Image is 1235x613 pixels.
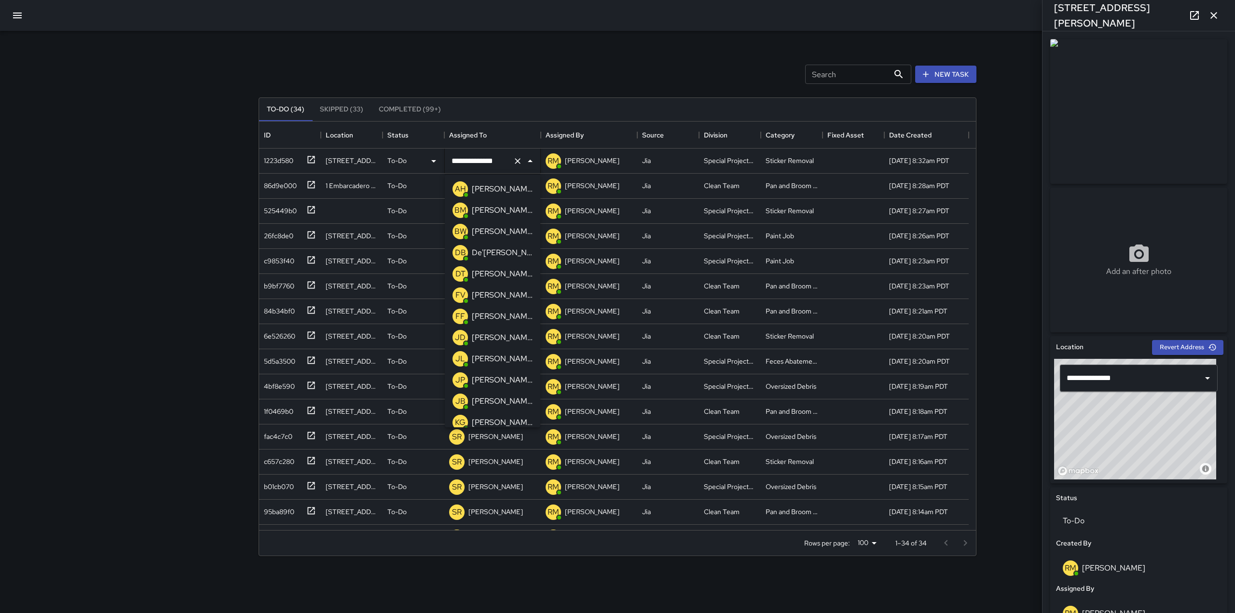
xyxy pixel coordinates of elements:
[704,482,756,491] div: Special Projects Team
[704,122,727,149] div: Division
[704,206,756,216] div: Special Projects Team
[468,457,523,466] p: [PERSON_NAME]
[260,152,293,165] div: 1223d580
[472,204,533,216] p: [PERSON_NAME]
[326,156,378,165] div: 225 Bush Street
[260,227,293,241] div: 26fc8de0
[766,432,816,441] div: Oversized Debris
[889,281,949,291] div: 8/21/2025, 8:23am PDT
[387,231,407,241] p: To-Do
[326,432,378,441] div: 701 Montgomery Street
[259,122,321,149] div: ID
[565,507,619,517] p: [PERSON_NAME]
[889,507,948,517] div: 8/21/2025, 8:14am PDT
[766,306,818,316] div: Pan and Broom Block Faces
[548,306,559,317] p: RM
[704,156,756,165] div: Special Projects Team
[468,507,523,517] p: [PERSON_NAME]
[704,356,756,366] div: Special Projects Team
[260,277,294,291] div: b9bf7760
[468,432,523,441] p: [PERSON_NAME]
[761,122,823,149] div: Category
[454,204,467,216] p: BM
[455,311,465,322] p: FF
[312,98,371,121] button: Skipped (33)
[387,482,407,491] p: To-Do
[452,481,462,493] p: SR
[455,374,465,386] p: JP
[452,506,462,518] p: SR
[387,306,407,316] p: To-Do
[260,177,297,191] div: 86d9e000
[642,306,651,316] div: Jia
[642,507,651,517] div: Jia
[548,431,559,443] p: RM
[260,302,295,316] div: 84b34bf0
[454,226,467,237] p: BW
[387,507,407,517] p: To-Do
[260,428,292,441] div: fac4c7c0
[889,181,949,191] div: 8/21/2025, 8:28am PDT
[766,457,814,466] div: Sticker Removal
[889,457,947,466] div: 8/21/2025, 8:16am PDT
[260,453,294,466] div: c657c280
[637,122,699,149] div: Source
[326,122,353,149] div: Location
[565,156,619,165] p: [PERSON_NAME]
[642,256,651,266] div: Jia
[326,356,378,366] div: 401 Washington Street
[260,202,297,216] div: 525449b0
[455,353,465,365] p: JL
[704,407,740,416] div: Clean Team
[387,457,407,466] p: To-Do
[472,353,533,365] p: [PERSON_NAME]
[326,507,378,517] div: 425 Jackson Street
[889,231,949,241] div: 8/21/2025, 8:26am PDT
[387,432,407,441] p: To-Do
[548,381,559,393] p: RM
[915,66,976,83] button: New Task
[565,181,619,191] p: [PERSON_NAME]
[546,122,584,149] div: Assigned By
[387,181,407,191] p: To-Do
[371,98,449,121] button: Completed (99+)
[704,381,756,391] div: Special Projects Team
[642,407,651,416] div: Jia
[565,206,619,216] p: [PERSON_NAME]
[548,256,559,267] p: RM
[766,407,818,416] div: Pan and Broom Block Faces
[472,268,533,280] p: [PERSON_NAME]
[548,456,559,468] p: RM
[565,432,619,441] p: [PERSON_NAME]
[387,206,407,216] p: To-Do
[704,306,740,316] div: Clean Team
[884,122,969,149] div: Date Created
[472,226,533,237] p: [PERSON_NAME]
[766,281,818,291] div: Pan and Broom Block Faces
[452,456,462,468] p: SR
[766,331,814,341] div: Sticker Removal
[260,403,293,416] div: 1f0469b0
[326,281,378,291] div: 301 Sacramento Street
[889,356,950,366] div: 8/21/2025, 8:20am PDT
[455,395,466,407] p: JB
[766,156,814,165] div: Sticker Removal
[472,374,533,386] p: [PERSON_NAME]
[766,381,816,391] div: Oversized Debris
[387,331,407,341] p: To-Do
[326,407,378,416] div: 584 Washington Street
[642,432,651,441] div: Jia
[260,353,295,366] div: 5d5a3500
[766,206,814,216] div: Sticker Removal
[889,407,947,416] div: 8/21/2025, 8:18am PDT
[548,180,559,192] p: RM
[704,256,756,266] div: Special Projects Team
[387,281,407,291] p: To-Do
[642,231,651,241] div: Jia
[326,482,378,491] div: 455 Jackson Street
[548,331,559,342] p: RM
[804,538,850,548] p: Rows per page:
[541,122,637,149] div: Assigned By
[548,356,559,368] p: RM
[565,356,619,366] p: [PERSON_NAME]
